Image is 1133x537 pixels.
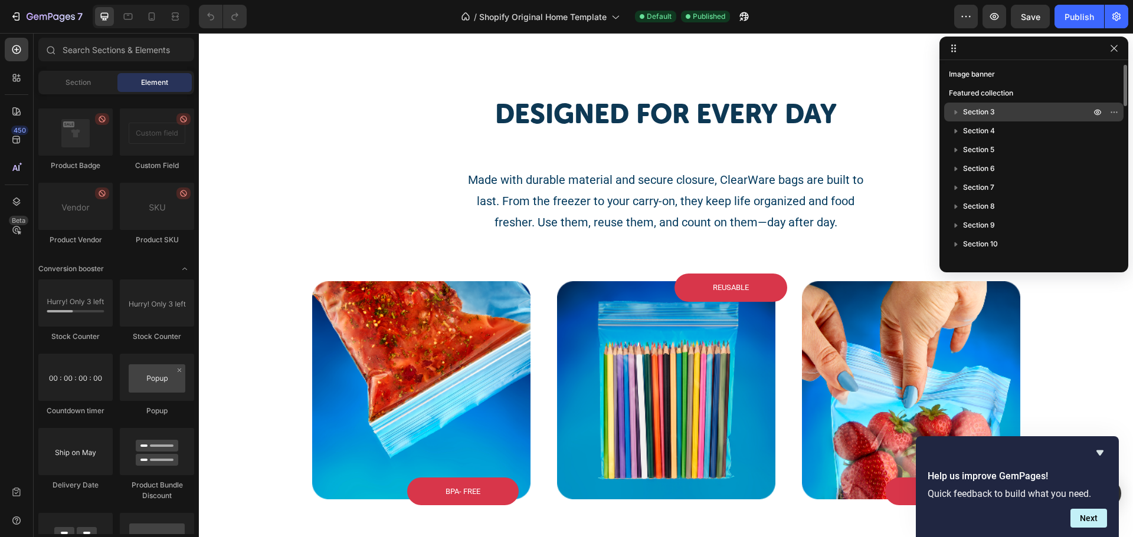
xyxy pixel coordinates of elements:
div: Popup [120,406,194,416]
span: Toggle open [175,259,194,278]
span: Element [141,77,168,88]
span: Conversion booster [38,263,104,274]
p: reusable [514,248,550,261]
span: Section 3 [963,106,995,118]
div: 450 [11,126,28,135]
p: Quick feedback to build what you need. [928,488,1107,499]
img: gempages_584864368395551320-3c4b754d-9f78-4f71-a6fe-89360ab76f2c.png [603,248,821,466]
div: Custom Field [120,160,194,171]
button: 7 [5,5,88,28]
span: Featured collection [949,87,1013,99]
button: Publish [1055,5,1104,28]
span: / [474,11,477,23]
span: Shopify Original Home Template [479,11,607,23]
span: Save [1021,12,1040,22]
div: Delivery Date [38,480,113,490]
div: Beta [9,216,28,225]
span: Section 7 [963,182,994,193]
p: 7 [77,9,83,24]
div: Undo/Redo [199,5,247,28]
img: gempages_584864368395551320-fdddd607-4978-455c-8f7d-25523a6fa4df.png [358,248,577,466]
span: Section 11 [963,257,996,269]
span: Section 10 [963,238,998,250]
div: Countdown timer [38,406,113,416]
p: Made with durable material and secure closure, ClearWare bags are built to last. From the freezer... [261,136,673,200]
div: Product Bundle Discount [120,480,194,501]
span: Section [66,77,91,88]
span: Image banner [949,68,995,80]
div: Product Badge [38,160,113,171]
div: Stock Counter [120,331,194,342]
div: Help us improve GemPages! [928,446,1107,528]
div: Publish [1065,11,1094,23]
iframe: Design area [199,33,1133,537]
button: Save [1011,5,1050,28]
span: Section 8 [963,200,995,212]
button: <p>extra thick</p> [686,444,810,472]
button: <p>BPA- free</p> [208,444,320,472]
span: Section 5 [963,144,994,156]
button: Hide survey [1093,446,1107,460]
span: Published [693,11,725,22]
span: Section 4 [963,125,995,137]
span: Section 9 [963,219,995,231]
button: <p>reusable</p> [476,241,588,268]
input: Search Sections & Elements [38,38,194,61]
div: Stock Counter [38,331,113,342]
div: Product Vendor [38,235,113,245]
button: Next question [1070,509,1107,528]
p: extra thick [725,452,771,465]
span: Section 6 [963,163,995,174]
div: Product SKU [120,235,194,245]
span: Default [647,11,672,22]
p: BPA- free [247,452,281,465]
h2: Help us improve GemPages! [928,469,1107,483]
img: gempages_584864368395551320-bfd84a6a-085b-444e-b7e0-90e169370bb7.png [113,248,332,466]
